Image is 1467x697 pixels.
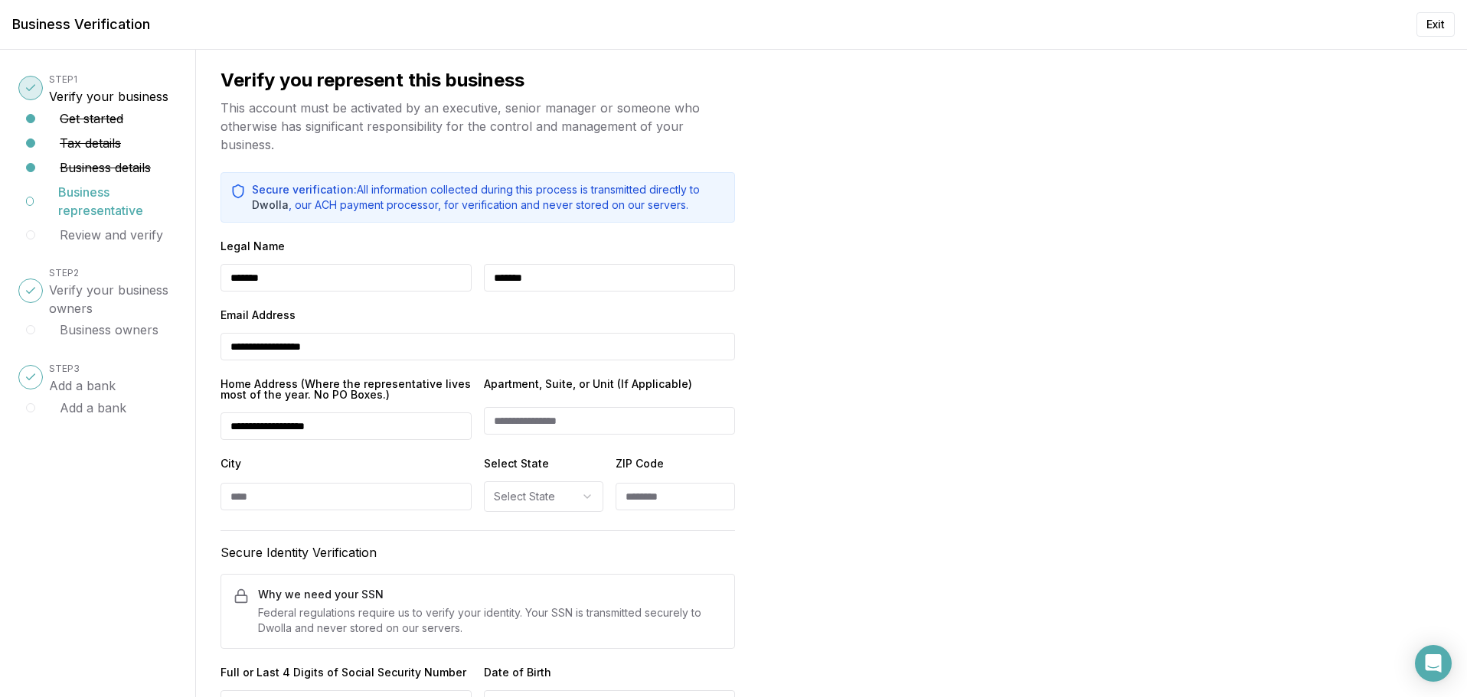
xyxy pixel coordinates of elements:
[60,109,123,128] button: Get started
[221,99,735,154] p: This account must be activated by an executive, senior manager or someone who otherwise has signi...
[49,73,77,85] span: STEP 1
[221,543,735,562] h3: Secure Identity Verification
[49,69,168,106] button: STEP1Verify your business
[252,198,289,211] a: Dwolla
[49,358,116,395] button: STEP3Add a bank
[58,183,177,220] button: Business representative
[49,281,177,318] h3: Verify your business owners
[60,134,121,152] button: Tax details
[1416,12,1455,37] button: Exit
[49,363,80,374] span: STEP 3
[49,87,168,106] h3: Verify your business
[49,267,79,278] span: STEP 2
[258,605,722,636] p: Federal regulations require us to verify your identity. Your SSN is transmitted securely to Dwoll...
[49,376,116,395] h3: Add a bank
[221,379,472,400] label: Home Address (Where the representative lives most of the year. No PO Boxes.)
[252,182,725,213] p: All information collected during this process is transmitted directly to , our ACH payment proces...
[60,321,158,339] button: Business owners
[1415,645,1452,682] div: Open Intercom Messenger
[12,14,150,35] h1: Business Verification
[221,458,472,471] label: City
[484,379,735,395] label: Apartment, Suite, or Unit (If Applicable)
[484,667,735,678] label: Date of Birth
[252,183,357,196] span: Secure verification:
[484,458,603,469] label: Select State
[60,158,151,177] button: Business details
[616,458,735,471] label: ZIP Code
[60,226,163,244] button: Review and verify
[221,310,735,321] label: Email Address
[60,399,126,417] button: Add a bank
[221,241,735,252] label: Legal Name
[221,68,735,93] h2: Verify you represent this business
[258,587,722,602] h4: Why we need your SSN
[221,667,472,678] label: Full or Last 4 Digits of Social Security Number
[49,262,177,318] button: STEP2Verify your business owners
